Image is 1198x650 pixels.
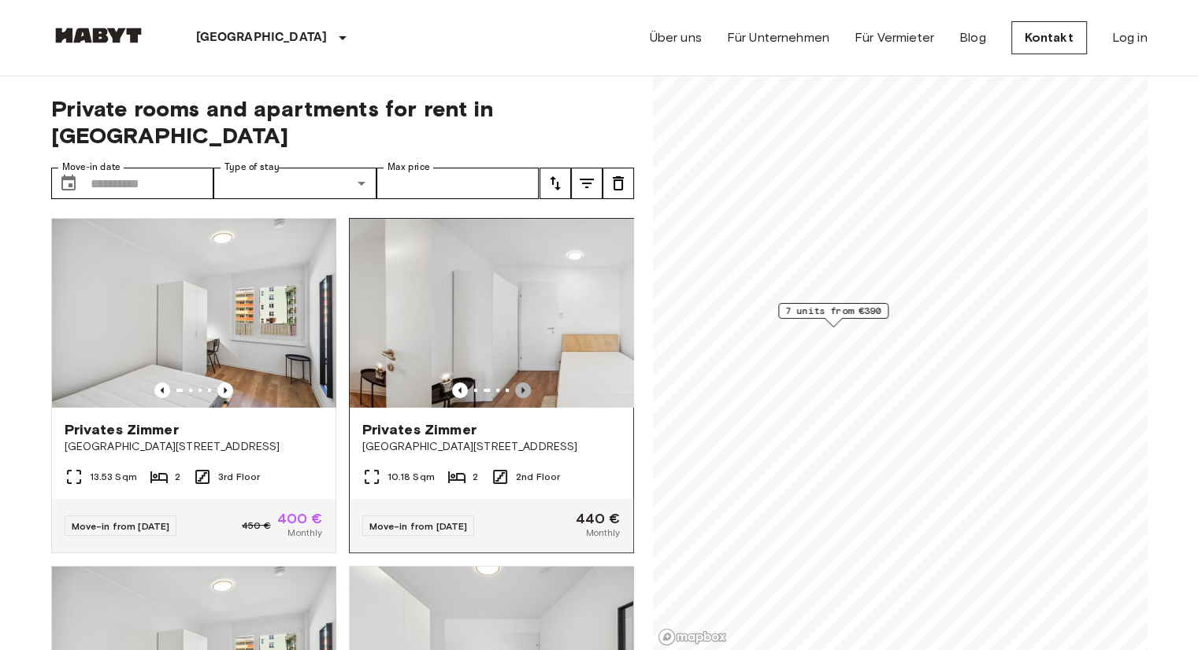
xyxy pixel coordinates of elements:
button: Previous image [515,382,531,398]
a: Über uns [650,28,702,47]
label: Max price [388,161,430,174]
a: Log in [1112,28,1148,47]
button: Choose date [53,168,84,199]
img: Habyt [51,28,146,43]
label: Move-in date [62,161,121,174]
span: Monthly [585,526,620,540]
a: Für Unternehmen [727,28,829,47]
a: Mapbox logo [658,628,727,646]
button: Previous image [154,382,170,398]
span: 2nd Floor [516,470,560,484]
button: tune [603,168,634,199]
span: 400 € [277,512,323,526]
span: Privates Zimmer [362,420,477,439]
span: 440 € [576,512,621,526]
span: 10.18 Sqm [388,470,435,484]
span: Privates Zimmer [65,420,179,439]
button: tune [540,168,571,199]
div: Map marker [778,303,888,327]
a: Marketing picture of unit AT-21-001-023-01Marketing picture of unit AT-21-001-023-01Previous imag... [349,218,634,553]
span: Move-in from [DATE] [369,520,468,532]
img: Marketing picture of unit AT-21-001-023-01 [431,219,714,408]
span: Move-in from [DATE] [72,520,170,532]
span: 2 [473,470,478,484]
a: Für Vermieter [855,28,934,47]
button: tune [571,168,603,199]
img: Marketing picture of unit AT-21-001-065-01 [52,219,336,408]
p: [GEOGRAPHIC_DATA] [196,28,328,47]
span: 7 units from €390 [785,304,881,318]
span: 13.53 Sqm [90,470,137,484]
button: Previous image [217,382,233,398]
a: Marketing picture of unit AT-21-001-065-01Previous imagePrevious imagePrivates Zimmer[GEOGRAPHIC_... [51,218,336,553]
span: [GEOGRAPHIC_DATA][STREET_ADDRESS] [362,439,621,455]
span: 450 € [242,519,271,533]
span: 3rd Floor [218,470,260,484]
span: Private rooms and apartments for rent in [GEOGRAPHIC_DATA] [51,95,634,149]
span: 2 [175,470,180,484]
button: Previous image [452,382,468,398]
a: Blog [959,28,986,47]
a: Kontakt [1011,21,1087,54]
span: Monthly [287,526,322,540]
span: [GEOGRAPHIC_DATA][STREET_ADDRESS] [65,439,323,455]
label: Type of stay [224,161,280,174]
